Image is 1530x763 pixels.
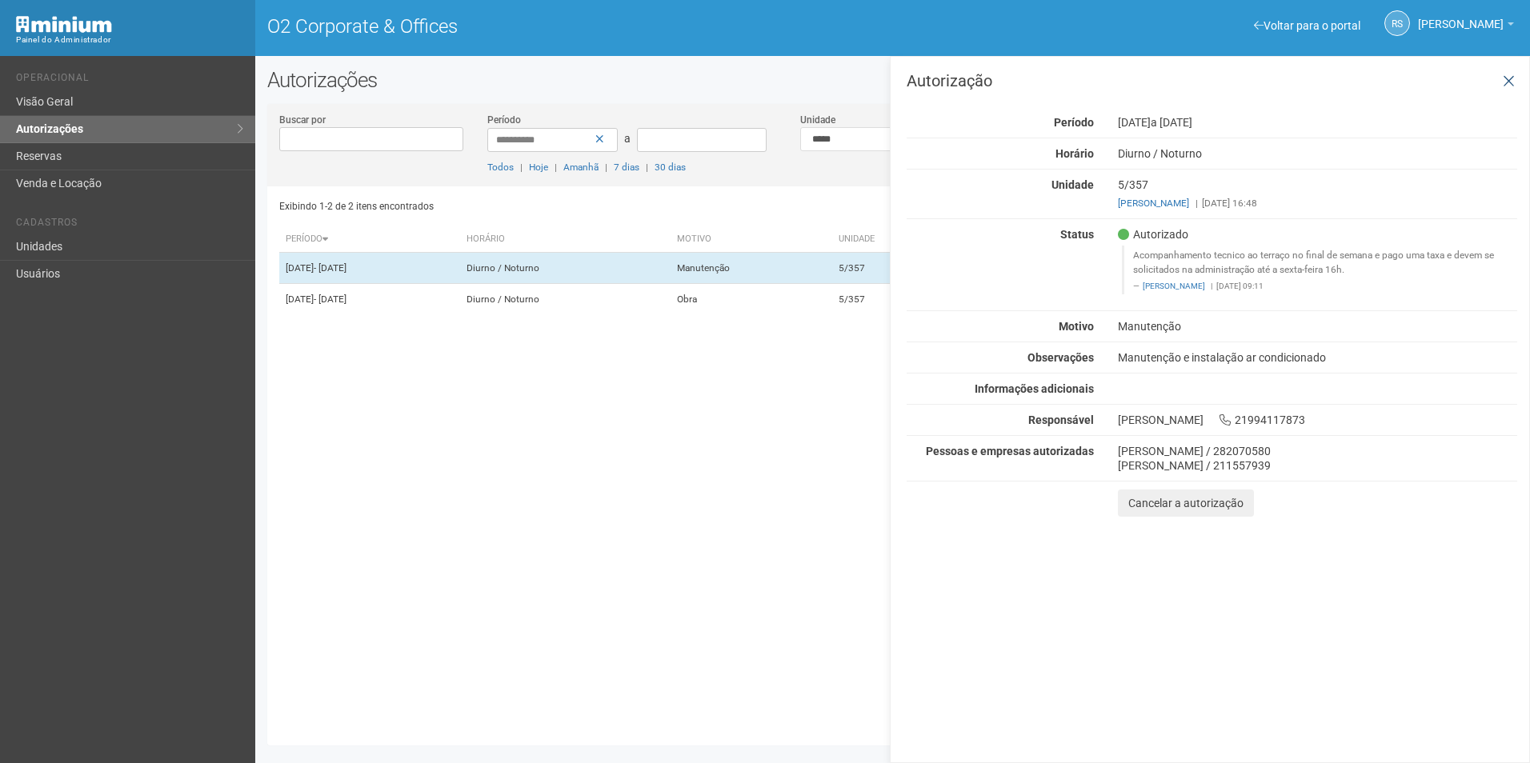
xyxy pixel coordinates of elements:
[1060,228,1094,241] strong: Status
[975,382,1094,395] strong: Informações adicionais
[460,284,671,315] td: Diurno / Noturno
[563,162,599,173] a: Amanhã
[1055,147,1094,160] strong: Horário
[1106,413,1529,427] div: [PERSON_NAME] 21994117873
[16,72,243,89] li: Operacional
[1051,178,1094,191] strong: Unidade
[1106,146,1529,161] div: Diurno / Noturno
[1118,458,1517,473] div: [PERSON_NAME] / 211557939
[671,226,832,253] th: Motivo
[1118,489,1254,517] button: Cancelar a autorização
[907,73,1517,89] h3: Autorização
[671,284,832,315] td: Obra
[1211,282,1212,290] span: |
[1106,319,1529,334] div: Manutenção
[267,16,881,37] h1: O2 Corporate & Offices
[1151,116,1192,129] span: a [DATE]
[1106,350,1529,365] div: Manutenção e instalação ar condicionado
[624,132,631,145] span: a
[487,113,521,127] label: Período
[279,113,326,127] label: Buscar por
[605,162,607,173] span: |
[16,217,243,234] li: Cadastros
[279,253,460,284] td: [DATE]
[1418,2,1504,30] span: Rayssa Soares Ribeiro
[314,262,346,274] span: - [DATE]
[1028,413,1094,426] strong: Responsável
[1418,20,1514,33] a: [PERSON_NAME]
[1122,246,1517,294] blockquote: Acompanhamento tecnico ao terraço no final de semana e pago uma taxa e devem se solicitados na ad...
[520,162,523,173] span: |
[1027,351,1094,364] strong: Observações
[832,253,952,284] td: 5/357
[1143,282,1205,290] a: [PERSON_NAME]
[314,294,346,305] span: - [DATE]
[832,226,952,253] th: Unidade
[487,162,514,173] a: Todos
[832,284,952,315] td: 5/357
[1118,196,1517,210] div: [DATE] 16:48
[555,162,557,173] span: |
[1106,178,1529,210] div: 5/357
[1106,115,1529,130] div: [DATE]
[16,33,243,47] div: Painel do Administrador
[1118,227,1188,242] span: Autorizado
[671,253,832,284] td: Manutenção
[1384,10,1410,36] a: RS
[16,16,112,33] img: Minium
[1054,116,1094,129] strong: Período
[279,226,460,253] th: Período
[655,162,686,173] a: 30 dias
[614,162,639,173] a: 7 dias
[800,113,835,127] label: Unidade
[1196,198,1198,209] span: |
[1059,320,1094,333] strong: Motivo
[646,162,648,173] span: |
[1118,444,1517,458] div: [PERSON_NAME] / 282070580
[279,284,460,315] td: [DATE]
[279,194,887,218] div: Exibindo 1-2 de 2 itens encontrados
[529,162,548,173] a: Hoje
[460,226,671,253] th: Horário
[926,445,1094,457] strong: Pessoas e empresas autorizadas
[1254,19,1360,32] a: Voltar para o portal
[267,68,1518,92] h2: Autorizações
[1118,198,1189,209] a: [PERSON_NAME]
[1133,281,1508,292] footer: [DATE] 09:11
[460,253,671,284] td: Diurno / Noturno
